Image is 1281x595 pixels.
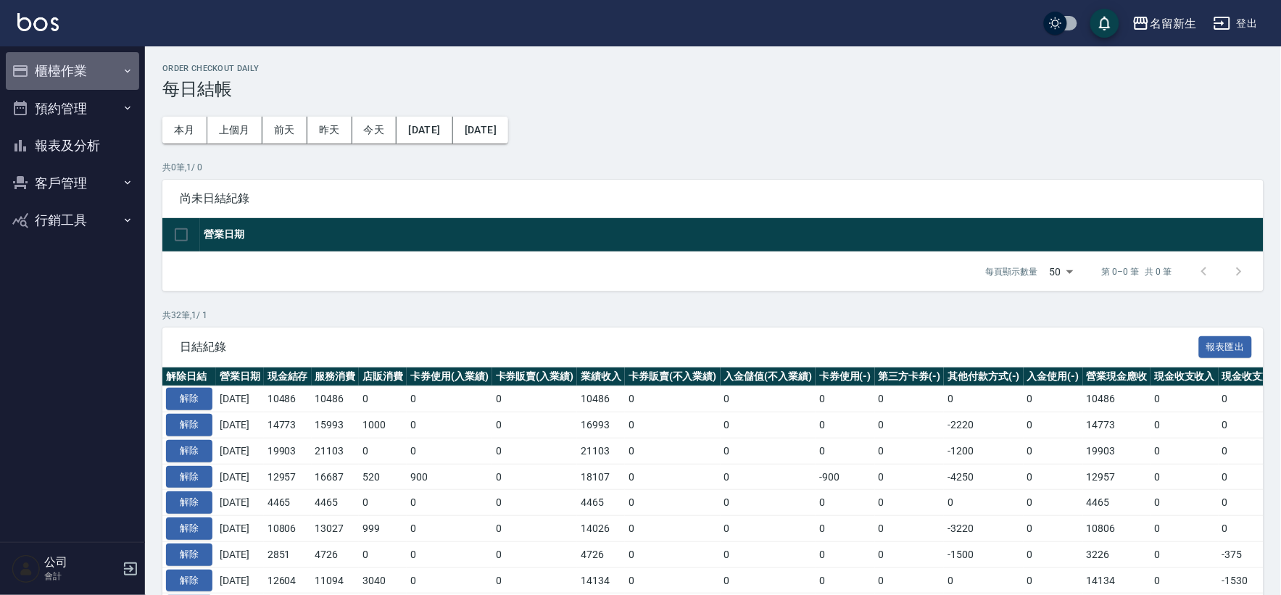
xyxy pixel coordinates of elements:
td: 0 [359,386,407,412]
td: -2220 [944,412,1024,438]
td: 1000 [359,412,407,438]
td: 0 [407,541,492,567]
p: 第 0–0 筆 共 0 筆 [1102,265,1172,278]
img: Logo [17,13,59,31]
td: 0 [1151,464,1219,490]
td: 900 [407,464,492,490]
td: 0 [492,516,578,542]
td: 4726 [577,541,625,567]
div: 名留新生 [1150,14,1196,33]
td: 0 [625,516,721,542]
th: 第三方卡券(-) [875,367,945,386]
td: 0 [492,386,578,412]
td: 0 [1151,438,1219,464]
td: -1200 [944,438,1024,464]
button: 櫃檯作業 [6,52,139,90]
td: 13027 [312,516,360,542]
td: 18107 [577,464,625,490]
th: 現金結存 [264,367,312,386]
th: 卡券販賣(不入業績) [625,367,721,386]
button: 預約管理 [6,90,139,128]
p: 每頁顯示數量 [986,265,1038,278]
td: 12957 [1083,464,1151,490]
span: 尚未日結紀錄 [180,191,1246,206]
td: 0 [407,490,492,516]
button: 昨天 [307,117,352,143]
td: 0 [625,541,721,567]
th: 入金使用(-) [1024,367,1083,386]
td: 14026 [577,516,625,542]
td: 10806 [264,516,312,542]
td: 0 [492,464,578,490]
td: 0 [721,464,816,490]
td: 0 [721,490,816,516]
td: 0 [816,541,875,567]
td: 14134 [577,567,625,594]
td: 0 [816,386,875,412]
button: 報表匯出 [1199,336,1253,359]
td: 0 [1151,412,1219,438]
td: 14773 [264,412,312,438]
td: 12957 [264,464,312,490]
button: save [1090,9,1119,38]
h3: 每日結帳 [162,79,1264,99]
td: 0 [816,438,875,464]
td: 19903 [264,438,312,464]
a: 報表匯出 [1199,339,1253,353]
button: 解除 [166,544,212,566]
td: 0 [492,567,578,594]
button: 解除 [166,388,212,410]
td: 11094 [312,567,360,594]
td: 0 [625,438,721,464]
td: 0 [721,412,816,438]
td: 10486 [312,386,360,412]
td: 0 [1024,464,1083,490]
td: 15993 [312,412,360,438]
td: 0 [944,567,1024,594]
h2: Order checkout daily [162,64,1264,73]
td: 0 [1024,490,1083,516]
td: 0 [1024,541,1083,567]
td: 0 [359,541,407,567]
button: 解除 [166,414,212,436]
td: 0 [721,541,816,567]
th: 服務消費 [312,367,360,386]
td: 19903 [1083,438,1151,464]
button: 今天 [352,117,397,143]
td: 0 [721,386,816,412]
div: 50 [1044,252,1079,291]
td: 0 [407,567,492,594]
td: [DATE] [216,438,264,464]
th: 營業日期 [216,367,264,386]
td: 0 [1151,490,1219,516]
button: 解除 [166,517,212,540]
button: 本月 [162,117,207,143]
th: 入金儲值(不入業績) [721,367,816,386]
td: 10486 [1083,386,1151,412]
td: 0 [1024,567,1083,594]
td: 4465 [264,490,312,516]
button: 解除 [166,466,212,488]
td: 0 [944,386,1024,412]
td: 0 [875,516,945,542]
td: 14134 [1083,567,1151,594]
th: 卡券使用(-) [816,367,875,386]
h5: 公司 [44,555,118,570]
td: 0 [875,567,945,594]
th: 現金收支收入 [1151,367,1219,386]
td: 0 [1024,412,1083,438]
td: 0 [875,464,945,490]
td: 0 [875,438,945,464]
button: 客戶管理 [6,165,139,202]
td: 0 [875,412,945,438]
td: 0 [625,386,721,412]
td: 4465 [577,490,625,516]
td: 0 [1151,516,1219,542]
td: 0 [1151,386,1219,412]
td: 14773 [1083,412,1151,438]
td: 0 [875,541,945,567]
td: 0 [625,490,721,516]
td: 0 [1024,438,1083,464]
td: 0 [816,490,875,516]
td: -4250 [944,464,1024,490]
